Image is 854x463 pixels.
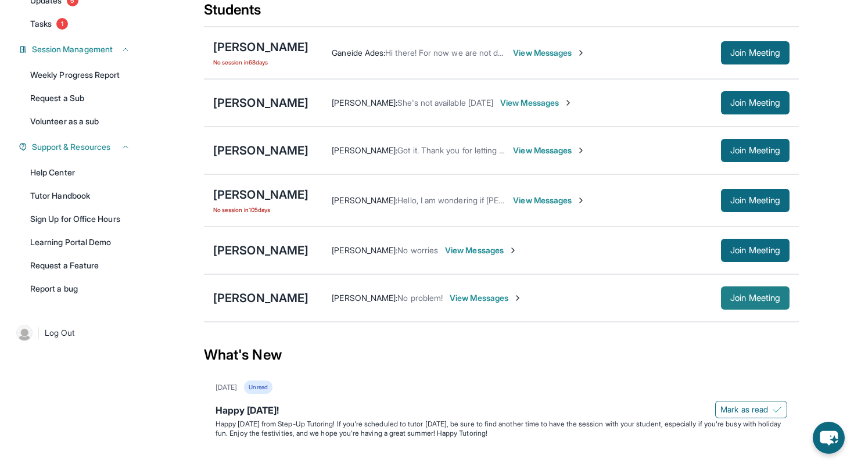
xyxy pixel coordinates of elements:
span: [PERSON_NAME] : [332,145,397,155]
span: No session in 68 days [213,58,308,67]
img: Chevron-Right [576,48,586,58]
a: Tasks1 [23,13,137,34]
span: View Messages [445,245,518,256]
span: [PERSON_NAME] : [332,293,397,303]
button: Join Meeting [721,239,790,262]
div: [PERSON_NAME] [213,142,308,159]
a: Request a Sub [23,88,137,109]
img: user-img [16,325,33,341]
button: Support & Resources [27,141,130,153]
button: Mark as read [715,401,787,418]
span: View Messages [513,145,586,156]
button: Join Meeting [721,286,790,310]
a: Report a bug [23,278,137,299]
div: [PERSON_NAME] [213,290,308,306]
img: Mark as read [773,405,782,414]
button: Session Management [27,44,130,55]
img: Chevron-Right [576,196,586,205]
span: 1 [56,18,68,30]
button: Join Meeting [721,41,790,64]
div: [DATE] [216,383,237,392]
div: [PERSON_NAME] [213,242,308,259]
span: Ganeide Ades : [332,48,385,58]
span: Got it. Thank you for letting me know [397,145,533,155]
a: |Log Out [12,320,137,346]
span: [PERSON_NAME] : [332,245,397,255]
span: View Messages [513,47,586,59]
button: chat-button [813,422,845,454]
span: Tasks [30,18,52,30]
a: Sign Up for Office Hours [23,209,137,229]
a: Tutor Handbook [23,185,137,206]
span: [PERSON_NAME] : [332,195,397,205]
div: Students [204,1,799,26]
span: Join Meeting [730,49,780,56]
button: Join Meeting [721,91,790,114]
div: [PERSON_NAME] [213,95,308,111]
img: Chevron-Right [576,146,586,155]
div: [PERSON_NAME] [213,39,308,55]
span: Join Meeting [730,99,780,106]
div: Unread [244,381,272,394]
span: No session in 105 days [213,205,308,214]
img: Chevron-Right [508,246,518,255]
img: Chevron-Right [564,98,573,107]
span: View Messages [513,195,586,206]
a: Help Center [23,162,137,183]
span: [PERSON_NAME] : [332,98,397,107]
div: Happy [DATE]! [216,403,787,419]
div: [PERSON_NAME] [213,186,308,203]
img: Chevron-Right [513,293,522,303]
a: Weekly Progress Report [23,64,137,85]
span: No problem! [397,293,443,303]
a: Request a Feature [23,255,137,276]
p: Happy [DATE] from Step-Up Tutoring! If you're scheduled to tutor [DATE], be sure to find another ... [216,419,787,438]
span: Join Meeting [730,295,780,302]
span: Session Management [32,44,113,55]
span: View Messages [500,97,573,109]
span: Support & Resources [32,141,110,153]
span: Mark as read [720,404,768,415]
span: No worries [397,245,438,255]
span: | [37,326,40,340]
span: Log Out [45,327,75,339]
span: She's not available [DATE] [397,98,493,107]
a: Learning Portal Demo [23,232,137,253]
span: Join Meeting [730,247,780,254]
button: Join Meeting [721,139,790,162]
span: View Messages [450,292,522,304]
button: Join Meeting [721,189,790,212]
div: What's New [204,329,799,381]
span: Join Meeting [730,197,780,204]
span: Join Meeting [730,147,780,154]
span: Hi there! For now we are not doing tutoring. Can I request through here if in a month he needs it? [385,48,744,58]
a: Volunteer as a sub [23,111,137,132]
